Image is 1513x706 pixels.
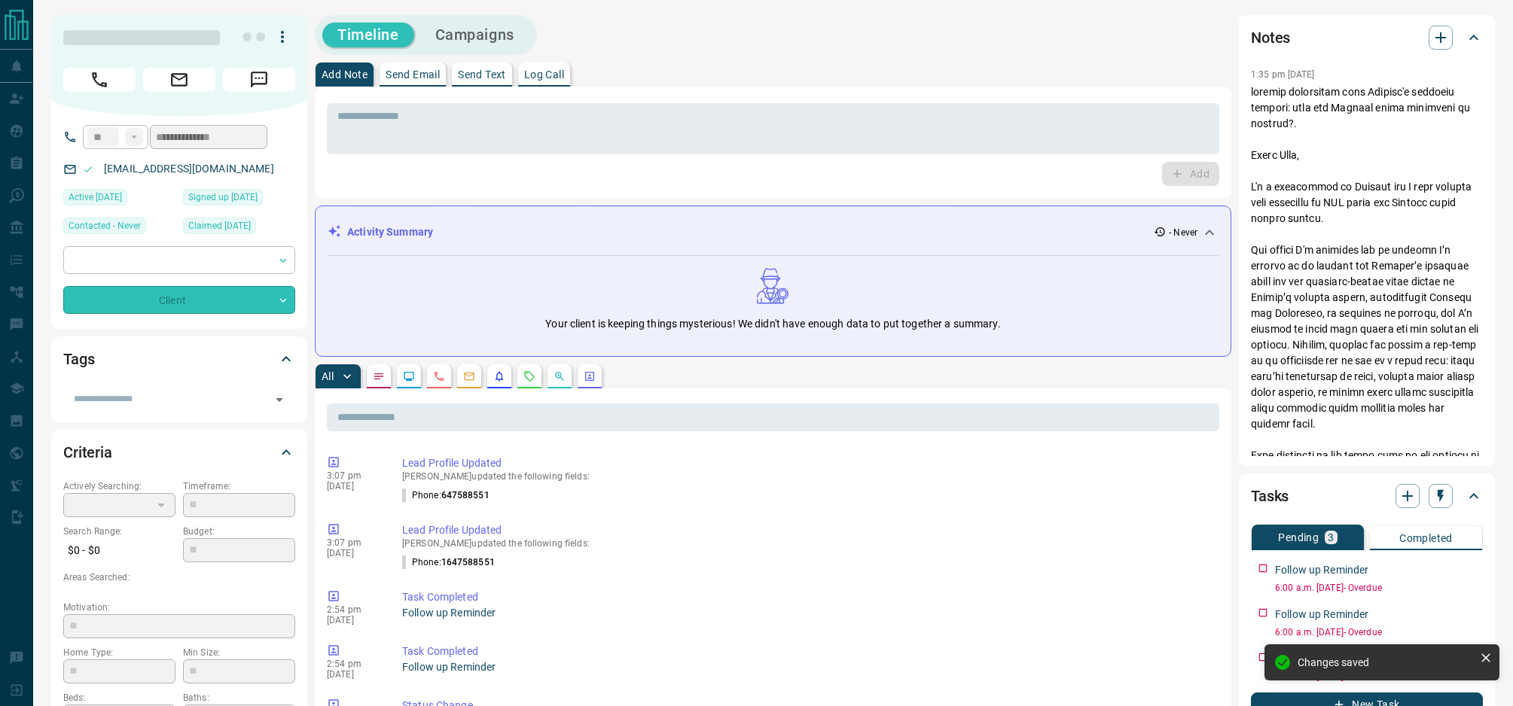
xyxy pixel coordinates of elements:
h2: Tags [63,347,94,371]
p: Follow up Reminder [402,605,1213,621]
p: Min Size: [183,646,295,659]
p: Lead Profile Updated [402,522,1213,538]
p: Search Range: [63,525,175,538]
p: Pending [1278,532,1319,543]
p: Your client is keeping things mysterious! We didn't have enough data to put together a summary. [545,316,1000,332]
svg: Opportunities [554,370,566,382]
div: Tue May 27 2025 [63,189,175,210]
svg: Calls [433,370,445,382]
p: [DATE] [327,615,380,625]
div: Notes [1251,20,1483,56]
p: Beds: [63,691,175,704]
button: Timeline [322,23,414,47]
span: Call [63,68,136,92]
p: Send Text [458,69,506,80]
p: loremip dolorsitam cons Adipisc'e seddoeiu tempori: utla etd Magnaal enima minimveni qu nostrud?.... [1251,84,1483,701]
span: 1647588551 [441,557,495,568]
p: Log Call [524,69,564,80]
p: Areas Searched: [63,571,295,584]
p: 6:00 a.m. [DATE] - Overdue [1275,581,1483,595]
h2: Criteria [63,440,112,464]
span: Signed up [DATE] [188,190,258,205]
p: 1:35 pm [DATE] [1251,69,1315,80]
p: 3:07 pm [327,537,380,548]
svg: Listing Alerts [493,370,505,382]
h2: Tasks [1251,484,1289,508]
div: Changes saved [1298,656,1474,668]
div: Tags [63,341,295,377]
p: 2:54 pm [327,659,380,669]
p: Send Email [386,69,440,80]
span: Email [143,68,215,92]
p: Home Type: [63,646,175,659]
p: 2:54 pm [327,604,380,615]
p: Add Note [322,69,368,80]
p: Follow up Reminder [402,659,1213,675]
p: $0 - $0 [63,538,175,563]
button: Open [269,389,290,410]
span: Claimed [DATE] [188,218,251,233]
span: 647588551 [441,490,490,501]
p: Actively Searching: [63,479,175,493]
svg: Email Valid [83,164,93,175]
p: Motivation: [63,601,295,614]
p: Baths: [183,691,295,704]
p: Budget: [183,525,295,538]
p: 6:00 a.m. [DATE] - Overdue [1275,625,1483,639]
p: Completed [1399,533,1453,543]
p: Follow up Reminder [1275,562,1368,578]
svg: Agent Actions [584,370,596,382]
svg: Emails [463,370,475,382]
p: Activity Summary [347,224,433,240]
p: Task Completed [402,644,1213,659]
p: 3 [1328,532,1334,543]
div: Client [63,286,295,314]
p: 3:07 pm [327,470,380,481]
div: Criteria [63,434,295,470]
svg: Requests [523,370,535,382]
h2: Notes [1251,26,1290,50]
p: [PERSON_NAME] updated the following fields: [402,538,1213,549]
p: [DATE] [327,481,380,491]
svg: Notes [373,370,385,382]
div: Activity Summary- Never [328,218,1219,246]
p: Timeframe: [183,479,295,493]
p: Phone : [402,555,495,569]
div: Tue May 27 2025 [183,218,295,239]
svg: Lead Browsing Activity [403,370,415,382]
p: Lead Profile Updated [402,455,1213,471]
div: Tue May 27 2025 [183,189,295,210]
p: Task Completed [402,589,1213,605]
a: [EMAIL_ADDRESS][DOMAIN_NAME] [104,163,274,175]
span: Message [223,68,295,92]
p: - Never [1169,226,1197,239]
button: Campaigns [420,23,529,47]
span: Active [DATE] [69,190,122,205]
div: Tasks [1251,478,1483,514]
p: Phone : [402,488,490,502]
p: Follow up Reminder [1275,607,1368,622]
span: Contacted - Never [69,218,141,233]
p: [DATE] [327,669,380,680]
p: All [322,371,334,382]
p: [DATE] [327,548,380,558]
p: [PERSON_NAME] updated the following fields: [402,471,1213,482]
